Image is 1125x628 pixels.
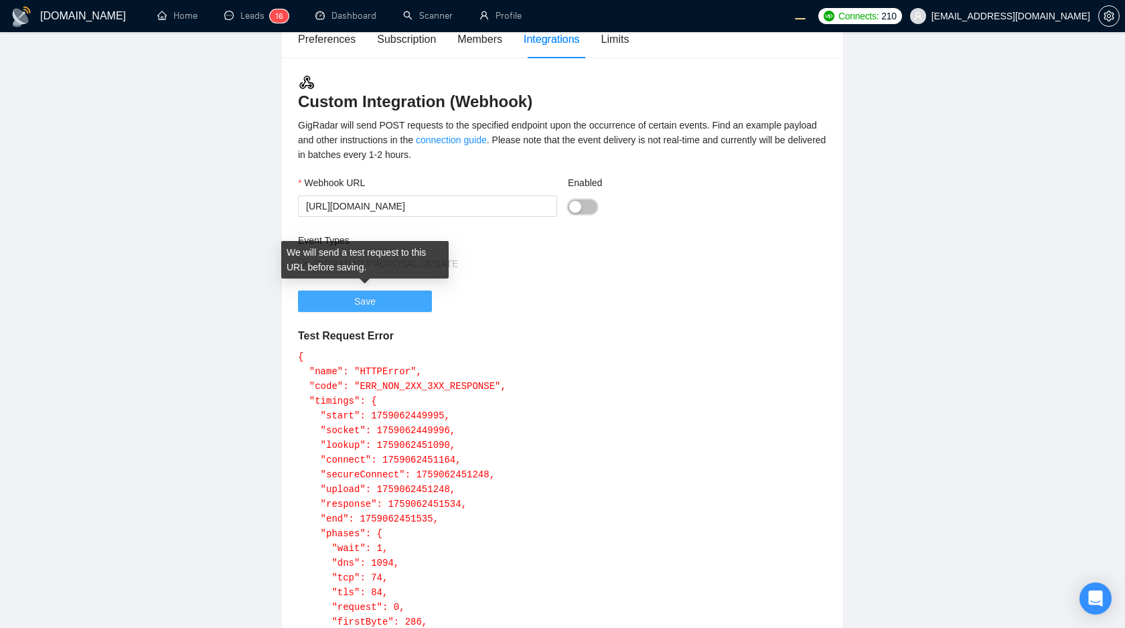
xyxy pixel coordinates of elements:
[298,328,827,344] h5: Test Request Error
[377,31,436,48] div: Subscription
[298,233,350,248] label: Event Types
[298,195,557,217] input: Webhook URL
[298,291,432,312] button: Save
[403,10,453,21] a: searchScanner
[416,135,487,145] a: connection guide
[315,10,376,21] a: dashboardDashboard
[298,118,827,162] div: GigRadar will send POST requests to the specified endpoint upon the occurrence of certain events....
[457,31,502,48] div: Members
[298,175,365,190] label: Webhook URL
[1098,11,1120,21] a: setting
[279,11,283,21] span: 6
[913,11,923,21] span: user
[224,10,289,21] a: messageLeads16
[601,31,629,48] div: Limits
[881,9,896,23] span: 210
[524,31,580,48] div: Integrations
[479,10,522,21] a: userProfile
[270,9,289,23] sup: 16
[281,241,449,279] div: We will send a test request to this URL before saving.
[157,10,198,21] a: homeHome
[824,11,834,21] img: upwork-logo.png
[1098,5,1120,27] button: setting
[354,294,376,309] span: Save
[275,11,279,21] span: 1
[298,74,827,112] h3: Custom Integration (Webhook)
[568,175,602,190] label: Enabled
[11,6,32,27] img: logo
[298,74,315,91] img: webhook.3a52c8ec.svg
[838,9,879,23] span: Connects:
[1099,11,1119,21] span: setting
[1079,582,1112,615] div: Open Intercom Messenger
[298,31,356,48] div: Preferences
[568,200,597,214] button: Enabled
